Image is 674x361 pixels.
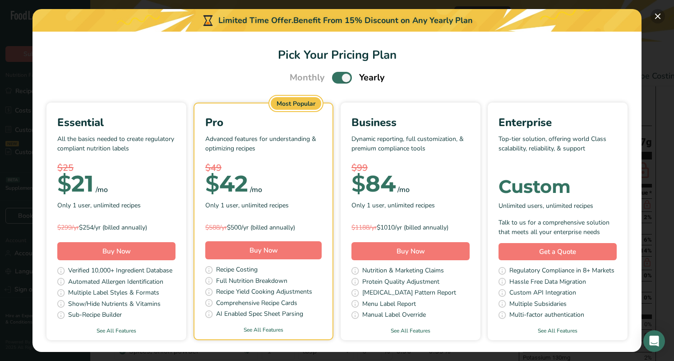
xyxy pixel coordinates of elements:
[509,299,567,310] span: Multiple Subsidaries
[205,223,322,232] div: $500/yr (billed annually)
[205,241,322,259] button: Buy Now
[397,247,425,256] span: Buy Now
[96,184,108,195] div: /mo
[351,170,365,197] span: $
[290,71,325,84] span: Monthly
[293,14,473,27] div: Benefit From 15% Discount on Any Yearly Plan
[499,218,617,237] div: Talk to us for a comprehensive solution that meets all your enterprise needs
[216,309,303,320] span: AI Enabled Spec Sheet Parsing
[205,223,227,232] span: $588/yr
[362,310,426,321] span: Manual Label Override
[57,223,175,232] div: $254/yr (billed annually)
[57,242,175,260] button: Buy Now
[205,134,322,161] p: Advanced features for understanding & optimizing recipes
[397,184,410,195] div: /mo
[57,161,175,175] div: $25
[499,134,617,161] p: Top-tier solution, offering world Class scalability, reliability, & support
[499,201,593,211] span: Unlimited users, unlimited recipes
[205,201,289,210] span: Only 1 user, unlimited recipes
[205,161,322,175] div: $49
[68,299,161,310] span: Show/Hide Nutrients & Vitamins
[194,326,332,334] a: See All Features
[509,277,586,288] span: Hassle Free Data Migration
[362,299,416,310] span: Menu Label Report
[57,201,141,210] span: Only 1 user, unlimited recipes
[216,298,297,309] span: Comprehensive Recipe Cards
[205,170,219,197] span: $
[509,310,584,321] span: Multi-factor authentication
[509,266,614,277] span: Regulatory Compliance in 8+ Markets
[216,287,312,298] span: Recipe Yield Cooking Adjustments
[643,330,665,352] div: Open Intercom Messenger
[351,201,435,210] span: Only 1 user, unlimited recipes
[499,114,617,131] div: Enterprise
[216,265,258,276] span: Recipe Costing
[499,243,617,261] a: Get a Quote
[57,134,175,161] p: All the basics needed to create regulatory compliant nutrition labels
[351,242,470,260] button: Buy Now
[362,277,439,288] span: Protein Quality Adjustment
[205,175,248,193] div: 42
[362,266,444,277] span: Nutrition & Marketing Claims
[68,266,172,277] span: Verified 10,000+ Ingredient Database
[250,184,262,195] div: /mo
[68,310,122,321] span: Sub-Recipe Builder
[68,277,163,288] span: Automated Allergen Identification
[57,170,71,197] span: $
[341,327,480,335] a: See All Features
[57,175,94,193] div: 21
[539,247,576,257] span: Get a Quote
[488,327,628,335] a: See All Features
[351,134,470,161] p: Dynamic reporting, full customization, & premium compliance tools
[351,175,396,193] div: 84
[102,247,131,256] span: Buy Now
[271,97,321,110] div: Most Popular
[249,246,278,255] span: Buy Now
[351,161,470,175] div: $99
[359,71,385,84] span: Yearly
[46,327,186,335] a: See All Features
[509,288,576,299] span: Custom API Integration
[351,223,470,232] div: $1010/yr (billed annually)
[57,114,175,131] div: Essential
[351,223,377,232] span: $1188/yr
[351,114,470,131] div: Business
[362,288,456,299] span: [MEDICAL_DATA] Pattern Report
[32,9,642,32] div: Limited Time Offer.
[499,178,617,196] div: Custom
[57,223,79,232] span: $299/yr
[205,114,322,131] div: Pro
[43,46,631,64] h1: Pick Your Pricing Plan
[216,276,287,287] span: Full Nutrition Breakdown
[68,288,159,299] span: Multiple Label Styles & Formats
